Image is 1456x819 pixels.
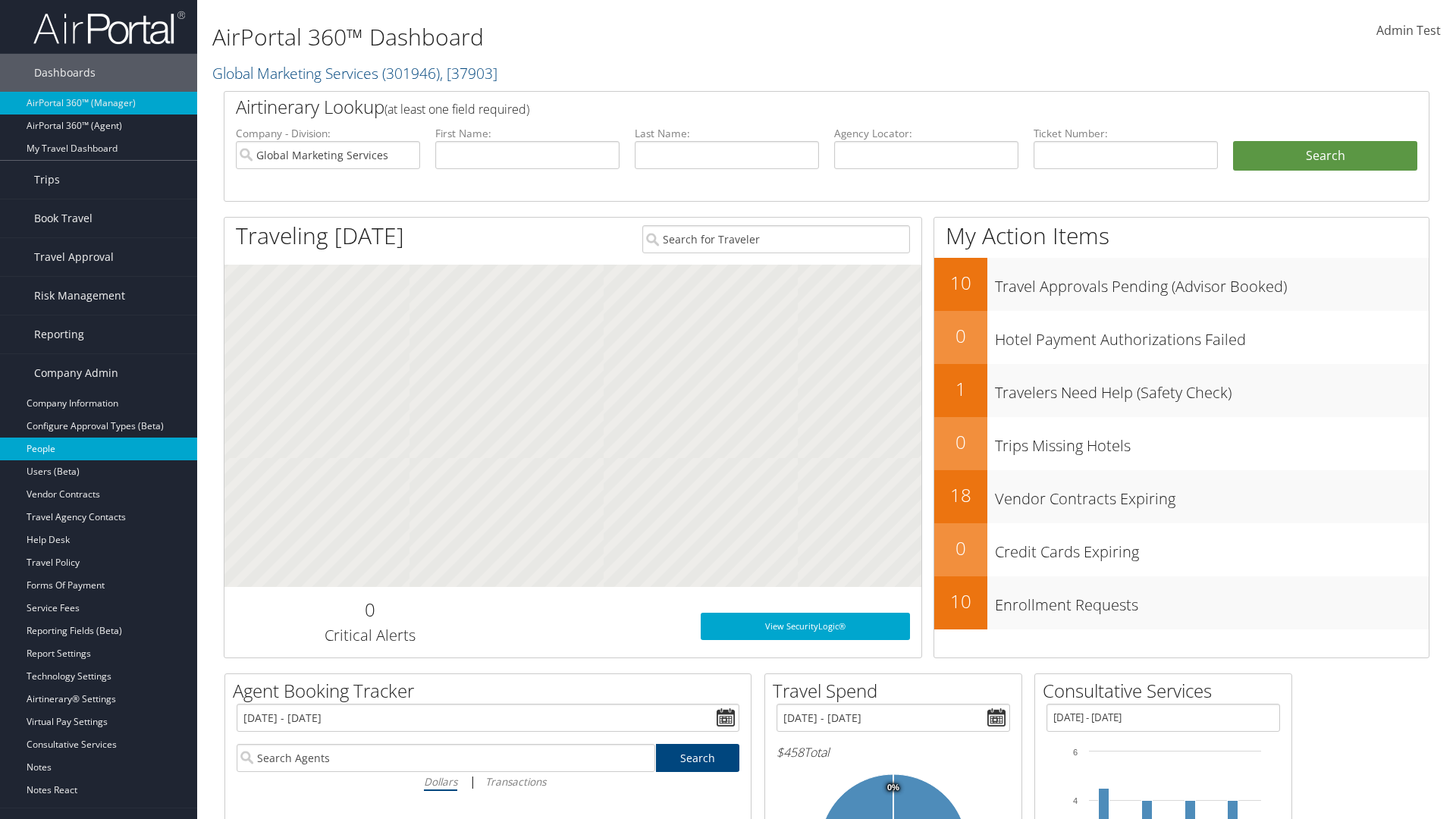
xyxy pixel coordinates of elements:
a: 0Trips Missing Hotels [934,417,1429,470]
span: ( 301946 ) [382,63,440,83]
label: First Name: [435,126,620,141]
span: Company Admin [34,354,118,392]
span: (at least one field required) [384,101,529,118]
span: Risk Management [34,277,125,315]
h2: 10 [934,588,987,614]
h2: Airtinerary Lookup [236,94,1317,120]
a: 18Vendor Contracts Expiring [934,470,1429,523]
label: Agency Locator: [834,126,1018,141]
a: Admin Test [1376,8,1441,55]
h2: 0 [934,323,987,349]
span: Admin Test [1376,22,1441,39]
h2: 18 [934,482,987,508]
label: Company - Division: [236,126,420,141]
img: airportal-logo.png [33,10,185,45]
h1: Traveling [DATE] [236,220,404,252]
label: Last Name: [635,126,819,141]
input: Search Agents [237,744,655,772]
span: Trips [34,161,60,199]
h1: My Action Items [934,220,1429,252]
h3: Critical Alerts [236,625,504,646]
h1: AirPortal 360™ Dashboard [212,21,1031,53]
i: Transactions [485,774,546,789]
h2: 1 [934,376,987,402]
a: 10Travel Approvals Pending (Advisor Booked) [934,258,1429,311]
h3: Trips Missing Hotels [995,428,1429,457]
h2: 0 [236,597,504,623]
h2: 0 [934,535,987,561]
h3: Hotel Payment Authorizations Failed [995,322,1429,350]
h6: Total [777,744,1010,761]
div: | [237,772,739,791]
tspan: 6 [1073,748,1078,757]
a: 0Hotel Payment Authorizations Failed [934,311,1429,364]
span: Book Travel [34,199,93,237]
h2: Travel Spend [773,678,1021,704]
a: Search [656,744,740,772]
input: Search for Traveler [642,225,910,253]
i: Dollars [424,774,457,789]
span: Dashboards [34,54,96,92]
a: 1Travelers Need Help (Safety Check) [934,364,1429,417]
tspan: 4 [1073,796,1078,805]
h3: Vendor Contracts Expiring [995,481,1429,510]
a: 10Enrollment Requests [934,576,1429,629]
span: Reporting [34,315,84,353]
h2: 0 [934,429,987,455]
h3: Travelers Need Help (Safety Check) [995,375,1429,403]
span: , [ 37903 ] [440,63,497,83]
h2: Agent Booking Tracker [233,678,751,704]
h2: Consultative Services [1043,678,1291,704]
a: 0Credit Cards Expiring [934,523,1429,576]
tspan: 0% [887,783,899,792]
a: Global Marketing Services [212,63,497,83]
h3: Travel Approvals Pending (Advisor Booked) [995,268,1429,297]
span: $458 [777,744,804,761]
a: View SecurityLogic® [701,613,910,640]
h3: Enrollment Requests [995,587,1429,616]
button: Search [1233,141,1417,171]
h2: 10 [934,270,987,296]
span: Travel Approval [34,238,114,276]
h3: Credit Cards Expiring [995,534,1429,563]
label: Ticket Number: [1034,126,1218,141]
